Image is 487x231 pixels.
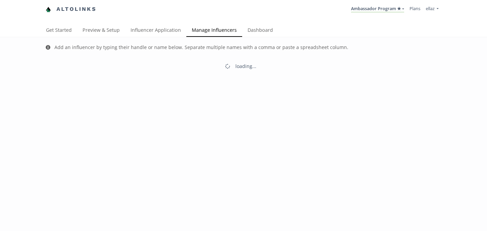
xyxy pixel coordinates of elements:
[242,24,278,38] a: Dashboard
[46,7,51,12] img: favicon-32x32.png
[54,44,348,51] div: Add an influencer by typing their handle or name below. Separate multiple names with a comma or p...
[46,4,96,15] a: Altolinks
[351,5,404,13] a: Ambassador Program ★
[235,63,256,70] div: loading...
[41,24,77,38] a: Get Started
[426,5,435,11] span: ellaz
[426,5,439,13] a: ellaz
[125,24,186,38] a: Influencer Application
[410,5,420,11] a: Plans
[186,24,242,38] a: Manage Influencers
[77,24,125,38] a: Preview & Setup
